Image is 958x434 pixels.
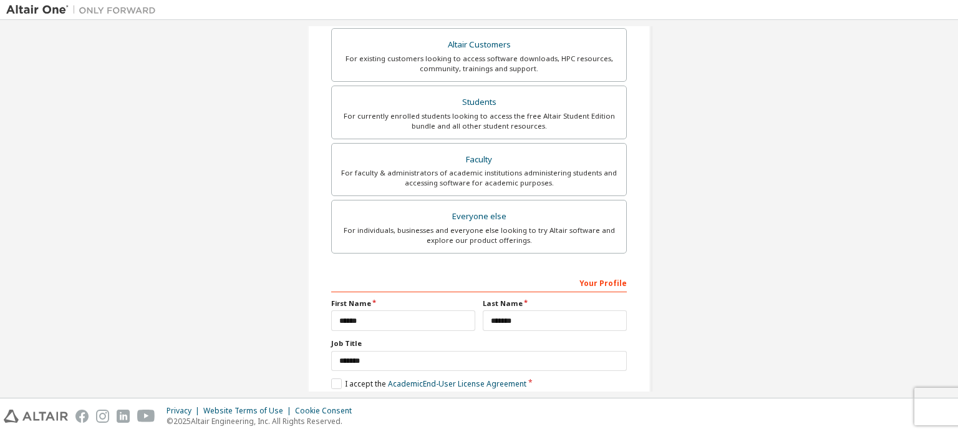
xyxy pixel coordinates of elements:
[339,151,619,169] div: Faculty
[6,4,162,16] img: Altair One
[295,406,359,416] div: Cookie Consent
[339,36,619,54] div: Altair Customers
[339,54,619,74] div: For existing customers looking to access software downloads, HPC resources, community, trainings ...
[339,111,619,131] div: For currently enrolled students looking to access the free Altair Student Edition bundle and all ...
[331,272,627,292] div: Your Profile
[117,410,130,423] img: linkedin.svg
[339,168,619,188] div: For faculty & administrators of academic institutions administering students and accessing softwa...
[137,410,155,423] img: youtube.svg
[167,416,359,427] p: © 2025 Altair Engineering, Inc. All Rights Reserved.
[483,298,627,308] label: Last Name
[388,378,526,389] a: Academic End-User License Agreement
[75,410,89,423] img: facebook.svg
[339,225,619,245] div: For individuals, businesses and everyone else looking to try Altair software and explore our prod...
[167,406,203,416] div: Privacy
[96,410,109,423] img: instagram.svg
[203,406,295,416] div: Website Terms of Use
[331,338,627,348] label: Job Title
[339,94,619,111] div: Students
[331,298,475,308] label: First Name
[331,378,526,389] label: I accept the
[339,208,619,225] div: Everyone else
[4,410,68,423] img: altair_logo.svg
